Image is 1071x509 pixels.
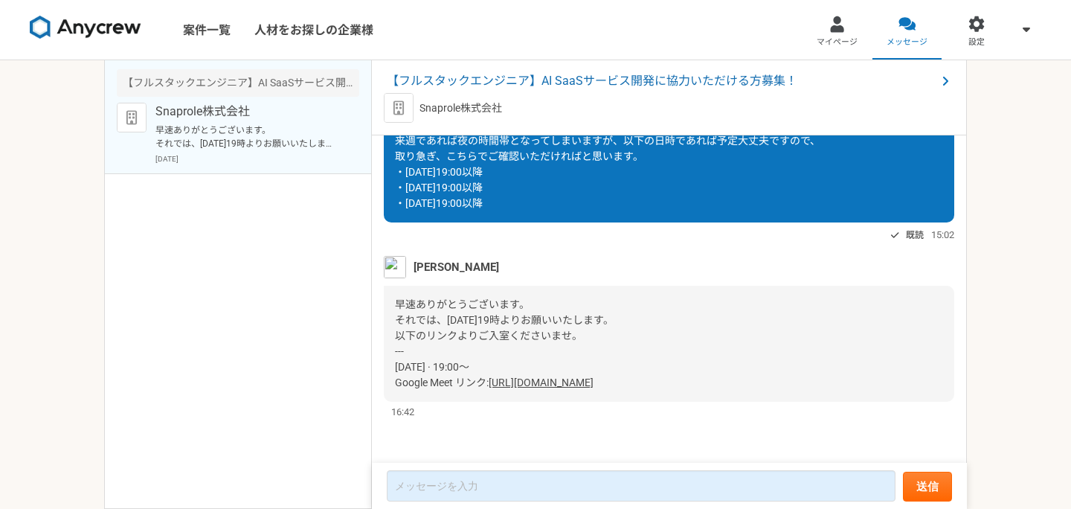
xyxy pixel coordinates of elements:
a: [URL][DOMAIN_NAME] [489,377,594,388]
p: Snaprole株式会社 [155,103,339,121]
span: [PERSON_NAME] [414,259,499,275]
span: 早速ありがとうございます。 それでは、[DATE]19時よりお願いいたします。 以下のリンクよりご入室くださいませ。 --- [DATE] · 19:00～ Google Meet リンク: [395,298,614,388]
button: 送信 [903,472,952,502]
img: default_org_logo-42cde973f59100197ec2c8e796e4974ac8490bb5b08a0eb061ff975e4574aa76.png [117,103,147,132]
span: 【フルスタックエンジニア】AI SaaSサービス開発に協力いただける方募集！ [387,72,936,90]
img: unnamed.jpg [384,256,406,278]
span: 15:02 [931,228,954,242]
p: Snaprole株式会社 [419,100,502,116]
p: 早速ありがとうございます。 それでは、[DATE]19時よりお願いいたします。 以下のリンクよりご入室くださいませ。 --- [DATE] · 19:00～ Google Meet リンク: [... [155,124,339,150]
span: マイページ [817,36,858,48]
span: 既読 [906,226,924,244]
img: default_org_logo-42cde973f59100197ec2c8e796e4974ac8490bb5b08a0eb061ff975e4574aa76.png [384,93,414,123]
span: 16:42 [391,405,414,419]
img: 8DqYSo04kwAAAAASUVORK5CYII= [30,16,141,39]
span: メッセージ [887,36,927,48]
p: [DATE] [155,153,359,164]
span: ご連絡ありがとうございます。 来週であれば夜の時間帯となってしまいますが、以下の日時であれば予定大丈夫ですので、 取り急ぎ、こちらでご確認いただければと思います。 ・[DATE]19:00以降 ... [395,119,820,209]
div: 【フルスタックエンジニア】AI SaaSサービス開発に協力いただける方募集！ [117,69,359,97]
span: 設定 [968,36,985,48]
